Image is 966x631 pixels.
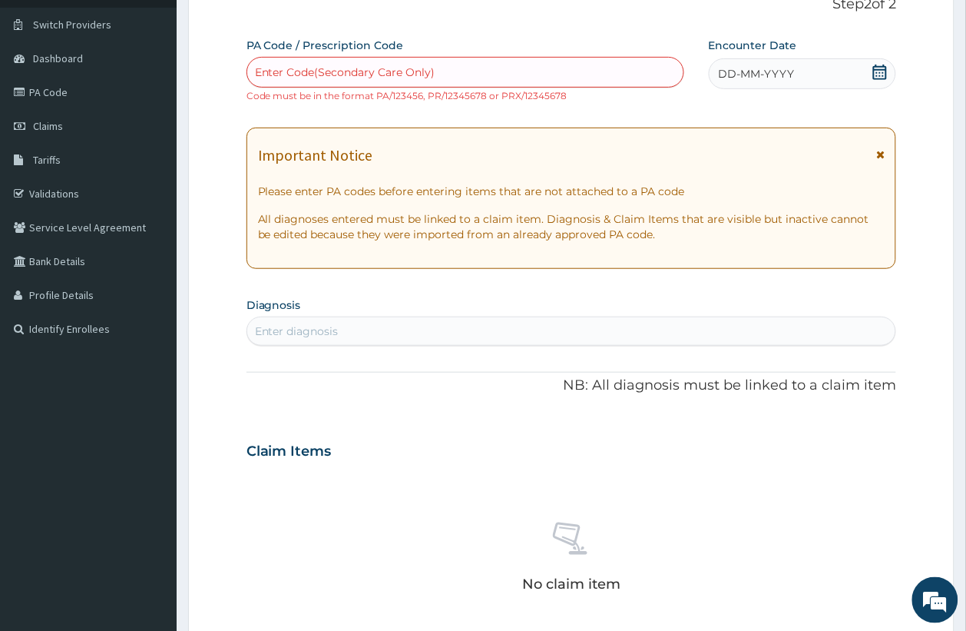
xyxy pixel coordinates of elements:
h1: Important Notice [258,147,373,164]
p: All diagnoses entered must be linked to a claim item. Diagnosis & Claim Items that are visible bu... [258,211,885,242]
h3: Claim Items [246,443,332,460]
div: Enter Code(Secondary Care Only) [255,65,435,80]
div: Enter diagnosis [255,324,339,339]
img: d_794563401_company_1708531726252_794563401 [28,77,62,115]
div: Chat with us now [80,86,258,106]
span: DD-MM-YYYY [719,66,795,81]
label: Encounter Date [709,38,797,53]
label: Diagnosis [246,297,301,313]
p: Please enter PA codes before entering items that are not attached to a PA code [258,184,885,199]
div: Minimize live chat window [252,8,289,45]
span: Switch Providers [33,18,111,32]
p: NB: All diagnosis must be linked to a claim item [246,376,897,396]
p: No claim item [522,577,620,593]
label: PA Code / Prescription Code [246,38,404,53]
span: Tariffs [33,153,61,167]
span: We're online! [89,194,212,349]
textarea: Type your message and hit 'Enter' [8,420,293,473]
span: Dashboard [33,51,83,65]
span: Claims [33,119,63,133]
small: Code must be in the format PA/123456, PR/12345678 or PRX/12345678 [246,90,567,101]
